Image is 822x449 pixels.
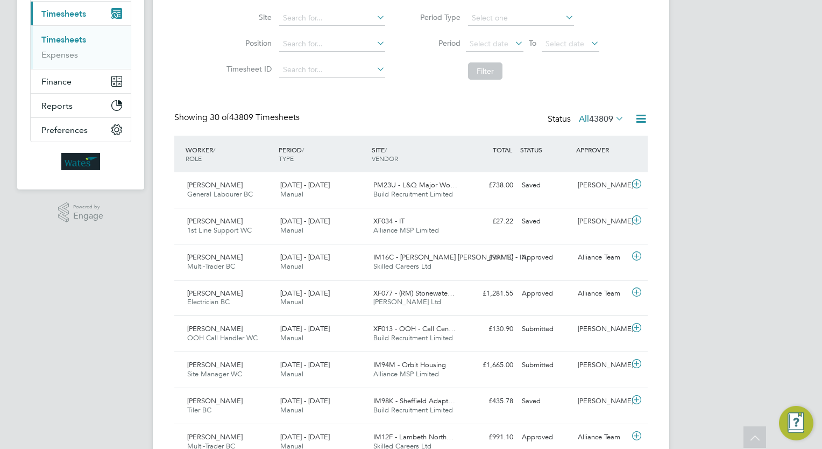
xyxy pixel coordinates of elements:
span: IM12F - Lambeth North… [373,432,453,441]
a: Timesheets [41,34,86,45]
div: Approved [518,285,573,303]
span: [DATE] - [DATE] [280,432,330,441]
span: To [526,36,540,50]
img: wates-logo-retina.png [61,153,100,170]
div: [PERSON_NAME] [573,213,629,230]
a: Powered byEngage [58,202,104,223]
span: Build Recruitment Limited [373,190,453,199]
span: Tiler BC [187,405,211,415]
span: PM23U - L&Q Major Wo… [373,180,457,190]
span: TYPE [279,154,294,163]
span: Preferences [41,125,88,135]
div: PERIOD [276,140,369,168]
span: OOH Call Handler WC [187,333,258,342]
span: Manual [280,369,303,378]
span: Reports [41,101,73,111]
div: £991.10 [462,249,518,266]
div: £1,665.00 [462,356,518,374]
span: / [302,145,304,154]
span: Skilled Careers Ltd [373,262,431,271]
a: Expenses [41,50,78,60]
span: Alliance MSP Limited [373,226,439,235]
span: Select date [545,39,584,48]
input: Search for... [279,62,385,78]
span: [DATE] - [DATE] [280,180,330,190]
div: Submitted [518,356,573,374]
label: Position [223,38,272,48]
span: General Labourer BC [187,190,253,199]
div: £738.00 [462,177,518,194]
span: [PERSON_NAME] [187,289,243,298]
div: Saved [518,177,573,194]
div: Alliance Team [573,429,629,446]
span: Manual [280,262,303,271]
span: [DATE] - [DATE] [280,360,330,369]
span: Build Recruitment Limited [373,405,453,415]
span: ROLE [186,154,202,163]
div: £435.78 [462,392,518,410]
button: Timesheets [31,2,131,25]
div: Status [548,112,626,127]
span: Timesheets [41,9,86,19]
span: [DATE] - [DATE] [280,289,330,298]
div: WORKER [183,140,276,168]
span: IM16C - [PERSON_NAME] [PERSON_NAME] - IN… [373,252,534,262]
span: XF077 - (RM) Stonewate… [373,289,455,298]
div: Submitted [518,320,573,338]
a: Go to home page [30,153,131,170]
div: Showing [174,112,302,123]
span: Alliance MSP Limited [373,369,439,378]
span: Manual [280,297,303,306]
div: £991.10 [462,429,518,446]
div: [PERSON_NAME] [573,392,629,410]
button: Finance [31,69,131,93]
div: SITE [369,140,462,168]
span: 43809 Timesheets [210,112,300,123]
span: [PERSON_NAME] [187,180,243,190]
span: / [213,145,215,154]
span: Electrician BC [187,297,230,306]
button: Filter [468,62,502,80]
span: [PERSON_NAME] [187,216,243,226]
span: Manual [280,226,303,235]
div: [PERSON_NAME] [573,177,629,194]
div: Alliance Team [573,249,629,266]
label: Period [412,38,460,48]
input: Select one [468,11,574,26]
div: £27.22 [462,213,518,230]
span: [PERSON_NAME] Ltd [373,297,441,306]
span: [PERSON_NAME] [187,252,243,262]
span: XF034 - IT [373,216,405,226]
span: XF013 - OOH - Call Cen… [373,324,456,333]
span: [DATE] - [DATE] [280,324,330,333]
span: Multi-Trader BC [187,262,235,271]
div: £1,281.55 [462,285,518,303]
span: Manual [280,190,303,199]
span: [DATE] - [DATE] [280,396,330,405]
span: Select date [470,39,508,48]
span: TOTAL [493,145,512,154]
span: Powered by [73,202,103,212]
span: Engage [73,212,103,221]
div: APPROVER [573,140,629,159]
div: £130.90 [462,320,518,338]
div: Alliance Team [573,285,629,303]
span: Build Recruitment Limited [373,333,453,342]
span: 1st Line Support WC [187,226,252,235]
div: [PERSON_NAME] [573,356,629,374]
label: Timesheet ID [223,64,272,74]
button: Engage Resource Center [779,406,813,440]
input: Search for... [279,11,385,26]
span: Manual [280,333,303,342]
span: Manual [280,405,303,415]
label: Period Type [412,12,460,22]
div: Saved [518,392,573,410]
span: 30 of [210,112,229,123]
span: VENDOR [372,154,398,163]
span: IM94M - Orbit Housing [373,360,446,369]
div: Approved [518,249,573,266]
span: [PERSON_NAME] [187,360,243,369]
div: Timesheets [31,25,131,69]
span: [PERSON_NAME] [187,324,243,333]
div: [PERSON_NAME] [573,320,629,338]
